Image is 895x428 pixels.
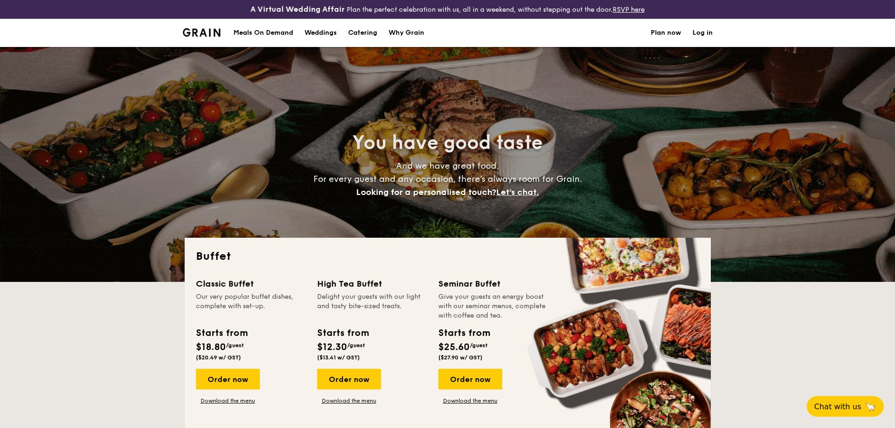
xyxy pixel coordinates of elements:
[228,19,299,47] a: Meals On Demand
[299,19,342,47] a: Weddings
[438,292,548,319] div: Give your guests an energy boost with our seminar menus, complete with coffee and tea.
[317,342,347,353] span: $12.30
[233,19,293,47] div: Meals On Demand
[196,249,700,264] h2: Buffet
[347,342,365,349] span: /guest
[196,397,260,405] a: Download the menu
[496,187,539,197] span: Let's chat.
[317,326,368,340] div: Starts from
[226,342,244,349] span: /guest
[183,28,221,37] img: Grain
[865,401,876,412] span: 🦙
[438,369,502,389] div: Order now
[389,19,424,47] div: Why Grain
[177,4,718,15] div: Plan the perfect celebration with us, all in a weekend, without stepping out the door.
[196,277,306,290] div: Classic Buffet
[304,19,337,47] div: Weddings
[807,396,884,417] button: Chat with us🦙
[317,369,381,389] div: Order now
[196,354,241,361] span: ($20.49 w/ GST)
[196,369,260,389] div: Order now
[196,326,247,340] div: Starts from
[196,292,306,319] div: Our very popular buffet dishes, complete with set-up.
[352,132,543,154] span: You have good taste
[317,292,427,319] div: Delight your guests with our light and tasty bite-sized treats.
[651,19,681,47] a: Plan now
[317,354,360,361] span: ($13.41 w/ GST)
[438,326,490,340] div: Starts from
[317,397,381,405] a: Download the menu
[438,397,502,405] a: Download the menu
[342,19,383,47] a: Catering
[356,187,496,197] span: Looking for a personalised touch?
[470,342,488,349] span: /guest
[438,354,483,361] span: ($27.90 w/ GST)
[814,402,861,411] span: Chat with us
[313,161,582,197] span: And we have great food. For every guest and any occasion, there’s always room for Grain.
[250,4,345,15] h4: A Virtual Wedding Affair
[438,342,470,353] span: $25.60
[613,6,645,14] a: RSVP here
[383,19,430,47] a: Why Grain
[693,19,713,47] a: Log in
[348,19,377,47] h1: Catering
[183,28,221,37] a: Logotype
[438,277,548,290] div: Seminar Buffet
[196,342,226,353] span: $18.80
[317,277,427,290] div: High Tea Buffet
